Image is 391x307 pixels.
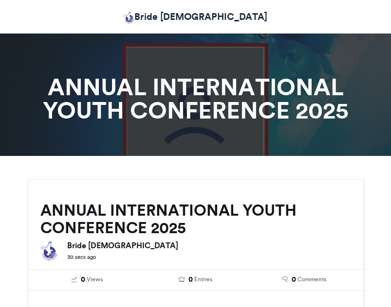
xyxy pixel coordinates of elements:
h1: ANNUAL INTERNATIONAL YOUTH CONFERENCE 2025 [28,75,364,122]
span: 0 [188,274,193,285]
h6: Bride [DEMOGRAPHIC_DATA] [67,241,351,249]
img: Bride Assembly Church [40,241,58,261]
a: 0 Entries [149,274,242,285]
img: Bride Assembly [124,12,135,24]
span: Entries [194,275,212,284]
span: 0 [81,274,85,285]
h2: ANNUAL INTERNATIONAL YOUTH CONFERENCE 2025 [40,202,351,237]
a: 0 Views [40,274,134,285]
span: Views [87,275,103,284]
span: 0 [292,274,296,285]
span: Comments [298,275,326,284]
small: 30 secs ago [67,254,96,260]
a: Bride [DEMOGRAPHIC_DATA] [124,10,268,24]
a: 0 Comments [257,274,351,285]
